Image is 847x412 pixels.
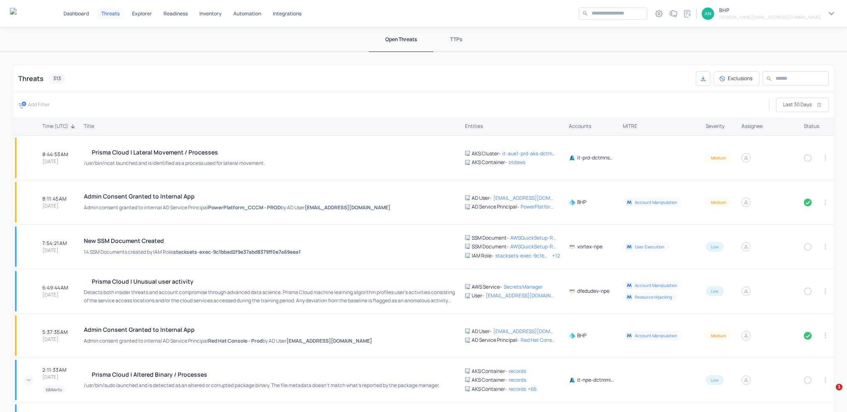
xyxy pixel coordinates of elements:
[42,366,77,394] a: 2:11:33 AM[DATE]68Alerts
[711,199,726,206] h6: Medium
[635,282,677,289] h6: Account Manipulation
[569,154,616,161] a: it-prd-dctmnswec
[521,203,556,210] p: PowerPlatform_CCCM - PROD
[472,234,509,241] p: SSM Document -
[510,243,556,250] a: AWSQuickSetup-ResourceExplorer-Automation-EnableAREX-mvf6z
[509,385,526,392] a: records
[742,123,797,130] div: Assignee
[577,287,610,294] p: dfedudev-npe
[623,197,682,207] button: Account Manipulation
[42,195,66,202] p: 8:11:45 AM
[706,243,724,250] a: Low
[42,240,77,254] a: 7:54:21 AM[DATE]
[706,154,731,161] a: Medium
[510,234,556,241] p: AWSQuickSetup-ResourceExplorer-Automation-EnableAREX-mvf6z
[160,8,191,19] a: Readiness
[652,7,666,20] button: Settings
[714,71,759,86] a: View exclusion rules
[465,194,562,210] a: AAD UserAD User-[EMAIL_ADDRESS][DOMAIN_NAME]AAD Service PrincipalAD Service Principal-PowerPlatfo...
[18,74,65,84] div: Threats
[465,151,470,156] img: AKS Cluster
[173,248,301,255] span: stacksets-exec-9c1bbad2f9e37abd8379ff0e7a69eea1
[495,252,551,259] p: stacksets-exec-9c1bbad2f9e37abd8379ff0e7a69eea1
[804,123,818,130] div: Status
[569,123,616,130] div: Accounts
[132,11,152,16] p: Explorer
[465,195,470,200] img: AAD User
[623,197,699,207] a: Account Manipulation
[635,199,677,206] h6: Account Manipulation
[635,294,672,300] h6: Resource Hijacking
[472,328,492,335] p: AD User -
[465,293,470,298] img: User
[623,292,698,302] a: Resource Hijacking
[369,27,433,52] button: Open Threats
[623,331,682,341] button: Account Manipulation
[819,384,839,404] iframe: Intercom live chat
[493,194,556,201] p: [EMAIL_ADDRESS][DOMAIN_NAME]
[10,8,40,20] a: Gem Security
[711,154,726,161] h6: Medium
[706,331,731,338] a: Medium
[623,292,677,302] button: Resource Hijacking
[84,148,265,156] h4: Prisma Cloud | Lateral Movement /​ Processes
[273,11,301,16] p: Integrations
[623,123,699,130] div: MITRE
[623,280,698,290] a: Account Manipulation
[509,159,525,166] a: otdsws
[623,331,699,341] a: Account Manipulation
[706,123,735,130] div: Severity
[84,193,390,200] h4: Admin Consent Granted to Internal App
[465,253,470,258] img: IAM Role
[465,244,470,249] img: System Manager
[472,252,494,259] p: IAM Role -
[577,154,616,161] p: it-prd-dctmnswec
[836,384,842,390] span: 1
[42,366,66,373] p: 2:11:33 AM
[465,328,562,343] a: AAD UserAD User-[EMAIL_ADDRESS][DOMAIN_NAME]AAD Service PrincipalAD Service Principal-Red Hat Con...
[42,151,77,165] a: 8:44:53 AM[DATE]
[465,386,470,391] img: AKS Pod
[465,123,562,130] div: Entities
[84,193,458,211] a: Admin Consent Granted to Internal AppAdmin consent granted to internal AD Service PrincipalPowerP...
[623,280,682,290] button: Account Manipulation
[42,291,68,298] p: [DATE]
[509,376,526,383] p: records
[196,8,225,19] button: Inventory
[702,7,714,20] img: organization logo
[783,101,812,108] h5: Last 30 Days
[84,326,372,333] h4: Admin Consent Granted to Internal App
[465,368,562,393] a: AKS PodAKS Container-recordsAKS PodAKS Container-recordsAKS PodAKS Container-records+66
[465,160,470,165] img: AKS Pod
[623,197,698,207] a: Account Manipulation
[472,368,507,375] p: AKS Container -
[472,376,507,383] p: AKS Container -
[433,27,479,52] button: TTPs
[230,8,264,19] button: Automation
[635,332,677,339] h6: Account Manipulation
[711,332,726,339] h6: Medium
[42,336,68,343] p: [DATE]
[502,150,556,157] a: it-aue1-prd-aks-dctm-ec-001
[465,329,470,334] img: AAD User
[635,243,664,250] h6: User Execution
[42,373,66,380] p: [DATE]
[719,14,821,20] h6: [PERSON_NAME][EMAIL_ADDRESS][DOMAIN_NAME]
[577,332,586,339] p: BHP
[42,151,68,158] p: 8:44:53 AM
[623,242,669,252] button: User Execution
[101,11,120,16] p: Threats
[623,280,699,302] a: Account ManipulationResource Hijacking
[60,8,92,19] a: Dashboard
[493,328,556,335] a: [EMAIL_ADDRESS][DOMAIN_NAME]
[129,8,155,19] a: Explorer
[681,7,694,20] button: Documentation
[84,381,440,390] p: /usr/bin/sudo launched and is detected as an altered or corrupted package binary. The file metada...
[472,203,519,210] p: AD Service Principal -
